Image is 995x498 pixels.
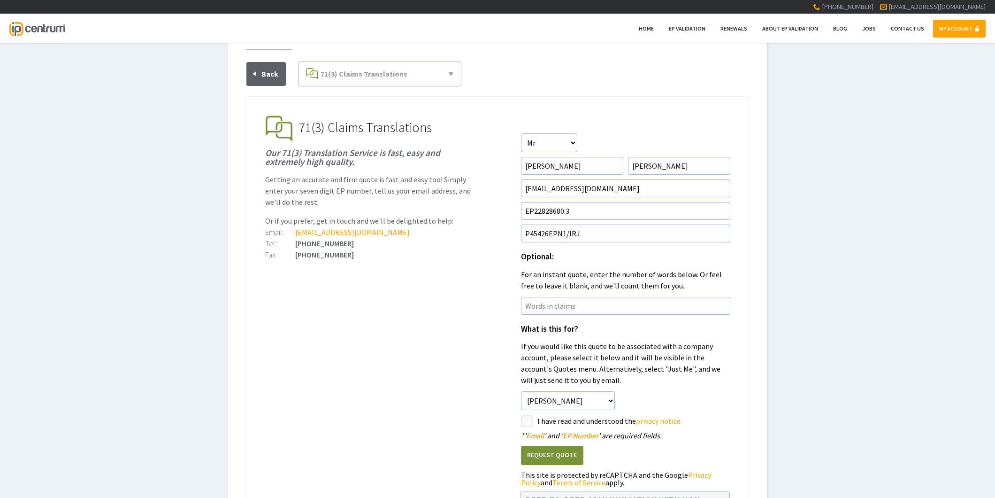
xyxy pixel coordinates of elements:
[933,20,986,38] a: MY ACCOUNT
[521,253,730,261] h1: Optional:
[521,341,730,386] p: If you would like this quote to be associated with a company account, please select it below and ...
[822,2,873,11] span: [PHONE_NUMBER]
[552,478,605,487] a: Terms of Service
[762,25,818,32] span: About EP Validation
[295,227,410,237] a: [EMAIL_ADDRESS][DOMAIN_NAME]
[265,174,475,208] p: Getting an accurate and firm quote is fast and easy too! Simply enter your seven digit EP number,...
[885,20,930,38] a: Contact Us
[521,225,730,242] input: Your Reference
[639,25,654,32] span: Home
[265,228,295,236] div: Email:
[302,66,457,82] a: 71(3) Claims Translations
[669,25,705,32] span: EP Validation
[299,119,432,136] span: 71(3) Claims Translations
[265,240,475,247] div: [PHONE_NUMBER]
[521,202,730,220] input: EP Number
[521,297,730,315] input: Words in claims
[521,179,730,197] input: Email
[537,415,730,427] label: I have read and understood the
[636,416,681,426] a: privacy notice
[521,446,583,465] button: Request Quote
[888,2,986,11] a: [EMAIL_ADDRESS][DOMAIN_NAME]
[720,25,747,32] span: Renewals
[261,69,278,78] span: Back
[714,20,753,38] a: Renewals
[891,25,924,32] span: Contact Us
[521,432,730,439] div: ' ' and ' ' are required fields.
[265,251,295,258] div: Fax:
[321,69,407,78] span: 71(3) Claims Translations
[265,251,475,258] div: [PHONE_NUMBER]
[265,240,295,247] div: Tel:
[827,20,853,38] a: Blog
[526,431,544,440] span: Email
[521,471,730,486] div: This site is protected by reCAPTCHA and the Google and apply.
[756,20,824,38] a: About EP Validation
[663,20,712,38] a: EP Validation
[521,157,623,175] input: First Name
[265,148,475,166] h1: Our 71(3) Translation Service is fast, easy and extremely high quality.
[628,157,730,175] input: Surname
[9,14,65,43] a: IP Centrum
[633,20,660,38] a: Home
[265,215,475,226] p: Or if you prefer, get in touch and we'll be delighted to help:
[833,25,847,32] span: Blog
[521,269,730,291] p: For an instant quote, enter the number of words below. Or feel free to leave it blank, and we'll ...
[246,62,286,86] a: Back
[563,431,598,440] span: EP Number
[521,415,533,427] label: styled-checkbox
[521,470,711,487] a: Privacy Policy
[856,20,882,38] a: Jobs
[521,325,730,334] h1: What is this for?
[862,25,876,32] span: Jobs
